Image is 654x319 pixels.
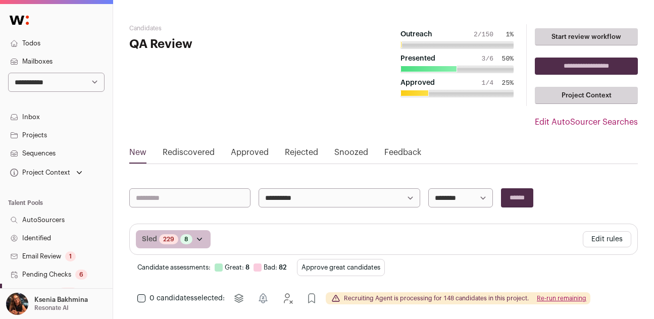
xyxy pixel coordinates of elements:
a: Rejected [285,146,318,163]
button: Approve [297,259,385,276]
button: Move to project [229,288,249,308]
span: Candidate assessments: [137,263,211,272]
a: Bad: 82 [264,263,287,272]
a: Project Context [535,87,638,104]
span: 8 [245,264,249,271]
p: Ksenia Bakhmina [34,296,88,304]
button: Edit rules [583,231,631,247]
button: Outreach 2/150 1% Presented 3/6 50% Approved 1/4 25% [388,24,526,106]
div: 785 [59,288,78,298]
h2: Candidates [129,24,299,32]
a: New [129,146,146,163]
a: Snoozed [334,146,368,163]
div: Project Context [8,169,70,177]
img: 13968079-medium_jpg [6,293,28,315]
a: Great: 8 [225,263,249,272]
a: Start review workflow [535,28,638,45]
button: Open dropdown [4,293,90,315]
span: Recruiting Agent is processing for 148 candidates in this project. [344,294,529,302]
img: Wellfound [4,10,34,30]
button: Open dropdown [194,234,205,244]
span: Bad: [264,264,277,271]
a: Feedback [384,146,421,163]
div: 1 [65,251,76,261]
h1: QA Review [129,36,299,52]
a: 229 [163,235,174,243]
a: Approved [231,146,269,163]
a: 8 [184,235,188,243]
button: Re-run remaining [537,294,586,302]
span: Great: [225,264,244,271]
span: selected: [149,293,225,303]
span: 0 candidates [149,295,194,302]
button: Approve [301,288,322,308]
a: Edit AutoSourcer Searches [535,116,638,128]
button: Open dropdown [8,166,84,180]
button: Snooze [253,288,273,308]
span: Sled [142,234,157,244]
div: 6 [75,270,87,280]
span: 82 [279,264,287,271]
button: Reject [277,288,297,308]
p: Resonate AI [34,304,69,312]
a: Rediscovered [163,146,215,163]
